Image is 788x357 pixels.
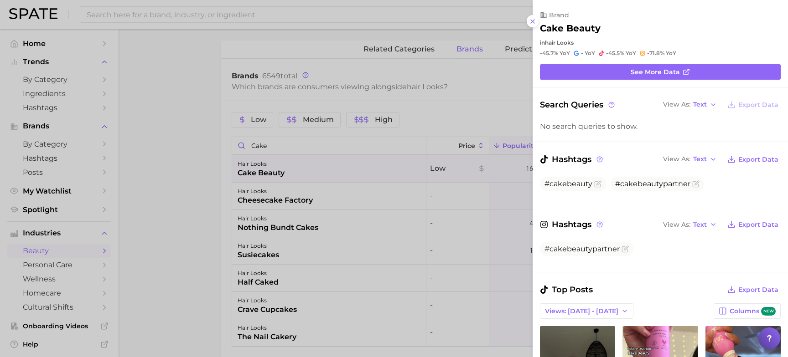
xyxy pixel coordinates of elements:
h2: cake beauty [540,23,601,34]
span: Text [693,102,707,107]
button: Flag as miscategorized or irrelevant [692,180,700,188]
span: #cakebeautypartner [615,179,690,188]
span: Hashtags [540,218,604,231]
button: Export Data [725,218,781,231]
span: -71.8% [647,50,664,56]
span: See more data [631,68,680,76]
span: YoY [560,50,570,57]
span: Views: [DATE] - [DATE] [545,307,618,315]
span: hair looks [545,39,574,46]
button: View AsText [661,153,719,165]
div: No search queries to show. [540,122,781,131]
button: Flag as miscategorized or irrelevant [594,180,601,188]
span: Text [693,222,707,227]
span: #cakebeautypartner [544,245,620,253]
div: in [540,39,781,46]
a: See more data [540,64,781,80]
span: View As [663,222,690,227]
span: - [581,50,583,56]
span: Text [693,157,707,162]
span: View As [663,157,690,162]
button: Views: [DATE] - [DATE] [540,303,633,319]
span: YoY [626,50,636,57]
span: Hashtags [540,153,604,166]
button: View AsText [661,99,719,111]
span: Columns [730,307,776,316]
span: Top Posts [540,283,593,296]
span: YoY [585,50,595,57]
span: View As [663,102,690,107]
button: View AsText [661,219,719,230]
span: #cakebeauty [544,179,592,188]
span: Export Data [738,286,778,294]
span: YoY [666,50,676,57]
button: Flag as miscategorized or irrelevant [622,245,629,253]
button: Export Data [725,98,781,111]
span: brand [549,11,569,19]
button: Export Data [725,153,781,166]
span: Search Queries [540,98,616,111]
button: Columnsnew [714,303,781,319]
span: Export Data [738,101,778,109]
span: -45.7% [540,50,558,56]
span: new [761,307,776,316]
span: -45.5% [606,50,624,56]
button: Export Data [725,283,781,296]
span: Export Data [738,221,778,229]
span: Export Data [738,156,778,163]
